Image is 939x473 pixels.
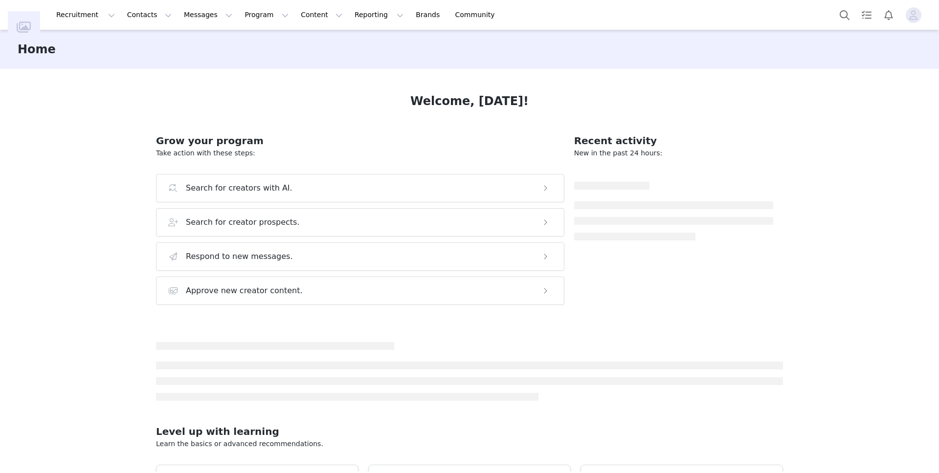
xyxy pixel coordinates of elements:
a: Tasks [856,4,877,26]
h2: Recent activity [574,133,773,148]
h3: Approve new creator content. [186,285,303,297]
h1: Welcome, [DATE]! [410,92,529,110]
h2: Level up with learning [156,424,783,439]
button: Respond to new messages. [156,242,564,271]
button: Messages [178,4,238,26]
h2: Grow your program [156,133,564,148]
h3: Respond to new messages. [186,251,293,262]
button: Search [834,4,855,26]
p: Take action with these steps: [156,148,564,158]
h3: Search for creator prospects. [186,216,300,228]
button: Recruitment [50,4,121,26]
button: Content [295,4,348,26]
p: Learn the basics or advanced recommendations. [156,439,783,449]
h3: Home [18,41,56,58]
button: Profile [900,7,931,23]
button: Program [239,4,294,26]
div: avatar [909,7,918,23]
a: Brands [410,4,448,26]
button: Contacts [121,4,178,26]
button: Search for creator prospects. [156,208,564,236]
button: Approve new creator content. [156,277,564,305]
h3: Search for creators with AI. [186,182,292,194]
p: New in the past 24 hours: [574,148,773,158]
button: Search for creators with AI. [156,174,564,202]
a: Community [449,4,505,26]
button: Notifications [878,4,899,26]
button: Reporting [349,4,409,26]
